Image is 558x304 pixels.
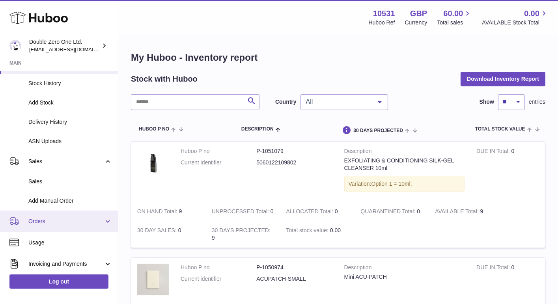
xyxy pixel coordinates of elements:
[437,8,472,26] a: 60.00 Total sales
[131,202,206,221] td: 9
[137,147,169,179] img: product image
[360,208,417,216] strong: QUARANTINED Total
[28,178,112,185] span: Sales
[275,98,297,106] label: Country
[369,19,395,26] div: Huboo Ref
[181,264,256,271] dt: Huboo P no
[410,8,427,19] strong: GBP
[417,208,420,214] span: 0
[28,138,112,145] span: ASN Uploads
[476,148,511,156] strong: DUE IN Total
[9,274,108,289] a: Log out
[181,275,256,283] dt: Current identifier
[28,218,104,225] span: Orders
[353,128,403,133] span: 30 DAYS PROJECTED
[181,147,256,155] dt: Huboo P no
[206,221,280,248] td: 9
[480,98,494,106] label: Show
[28,239,112,246] span: Usage
[28,118,112,126] span: Delivery History
[371,181,412,187] span: Option 1 = 10ml;
[437,19,472,26] span: Total sales
[131,74,198,84] h2: Stock with Huboo
[470,142,545,202] td: 0
[181,159,256,166] dt: Current identifier
[256,264,332,271] dd: P-1050974
[482,19,549,26] span: AVAILABLE Stock Total
[29,46,116,52] span: [EMAIL_ADDRESS][DOMAIN_NAME]
[286,208,335,216] strong: ALLOCATED Total
[286,227,330,235] strong: Total stock value
[28,80,112,87] span: Stock History
[9,40,21,52] img: hello@001skincare.com
[475,127,525,132] span: Total stock value
[344,264,465,273] strong: Description
[344,273,465,281] div: Mini ACU-PATCH
[28,260,104,268] span: Invoicing and Payments
[137,227,178,235] strong: 30 DAY SALES
[28,99,112,106] span: Add Stock
[482,8,549,26] a: 0.00 AVAILABLE Stock Total
[470,258,545,303] td: 0
[529,98,545,106] span: entries
[344,176,465,192] div: Variation:
[429,202,504,221] td: 9
[344,147,465,157] strong: Description
[256,147,332,155] dd: P-1051079
[373,8,395,19] strong: 10531
[137,264,169,295] img: product image
[304,98,372,106] span: All
[28,197,112,205] span: Add Manual Order
[139,127,169,132] span: Huboo P no
[28,158,104,165] span: Sales
[280,202,355,221] td: 0
[256,159,332,166] dd: 5060122109802
[476,264,511,272] strong: DUE IN Total
[524,8,539,19] span: 0.00
[443,8,463,19] span: 60.00
[344,157,465,172] div: EXFOLIATING & CONDITIONING SILK-GEL CLEANSER 10ml
[241,127,274,132] span: Description
[131,51,545,64] h1: My Huboo - Inventory report
[461,72,545,86] button: Download Inventory Report
[29,38,100,53] div: Double Zero One Ltd.
[206,202,280,221] td: 0
[212,227,271,235] strong: 30 DAYS PROJECTED
[131,221,206,248] td: 0
[212,208,271,216] strong: UNPROCESSED Total
[405,19,427,26] div: Currency
[435,208,480,216] strong: AVAILABLE Total
[330,227,341,233] span: 0.00
[137,208,179,216] strong: ON HAND Total
[256,275,332,283] dd: ACUPATCH-SMALL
